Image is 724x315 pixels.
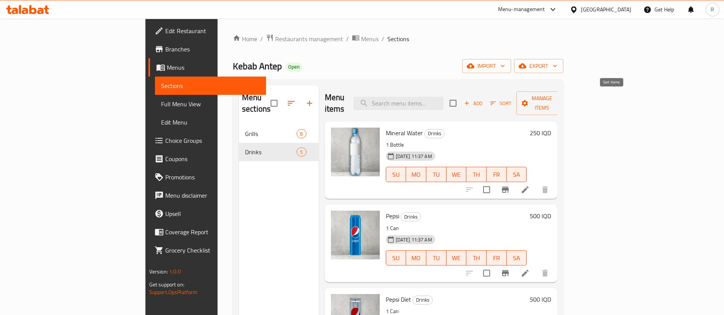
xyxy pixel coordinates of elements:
[386,210,399,222] span: Pepsi
[148,241,266,259] a: Grocery Checklist
[155,77,266,95] a: Sections
[466,167,487,182] button: TH
[382,34,384,43] li: /
[266,95,282,111] span: Select all sections
[711,5,714,14] span: R
[520,61,557,71] span: export
[149,267,168,277] span: Version:
[148,205,266,223] a: Upsell
[165,191,260,200] span: Menu disclaimer
[155,95,266,113] a: Full Menu View
[468,61,505,71] span: import
[425,129,444,138] span: Drinks
[148,40,266,58] a: Branches
[447,167,467,182] button: WE
[165,173,260,182] span: Promotions
[462,59,511,73] button: import
[409,169,423,180] span: MO
[487,167,507,182] button: FR
[167,63,260,72] span: Menus
[450,169,464,180] span: WE
[393,236,435,243] span: [DATE] 11:37 AM
[409,253,423,264] span: MO
[490,253,504,264] span: FR
[386,167,406,182] button: SU
[389,253,403,264] span: SU
[331,128,380,176] img: Mineral Water
[239,122,319,164] nav: Menu sections
[429,169,443,180] span: TU
[507,250,527,265] button: SA
[233,58,282,75] span: Kebab Antep
[352,34,379,44] a: Menus
[530,211,551,221] h6: 500 IQD
[233,34,563,44] nav: breadcrumb
[507,167,527,182] button: SA
[413,296,432,304] span: Drinks
[165,246,260,255] span: Grocery Checklist
[239,125,319,143] div: Grills8
[239,143,319,161] div: Drinks5
[490,99,511,108] span: Sort
[386,250,406,265] button: SU
[479,265,495,281] span: Select to update
[487,250,507,265] button: FR
[297,149,306,156] span: 5
[469,253,484,264] span: TH
[510,169,524,180] span: SA
[496,264,514,282] button: Branch-specific-item
[426,250,447,265] button: TU
[530,294,551,305] h6: 500 IQD
[148,58,266,77] a: Menus
[165,154,260,163] span: Coupons
[450,253,464,264] span: WE
[581,5,631,14] div: [GEOGRAPHIC_DATA]
[386,140,527,150] p: 1 Bottle
[466,250,487,265] button: TH
[361,34,379,43] span: Menus
[297,129,306,138] div: items
[282,94,300,112] span: Sort sections
[406,250,426,265] button: MO
[429,253,443,264] span: TU
[165,227,260,237] span: Coverage Report
[469,169,484,180] span: TH
[285,62,303,72] div: Open
[406,167,426,182] button: MO
[521,269,530,278] a: Edit menu item
[516,91,568,115] button: Manage items
[393,153,435,160] span: [DATE] 11:37 AM
[536,181,554,199] button: delete
[389,169,403,180] span: SU
[148,150,266,168] a: Coupons
[386,294,411,305] span: Pepsi Diet
[331,211,380,259] img: Pepsi
[275,34,343,43] span: Restaurants management
[148,22,266,40] a: Edit Restaurant
[245,147,297,157] span: Drinks
[148,223,266,241] a: Coverage Report
[413,296,433,305] div: Drinks
[463,99,484,108] span: Add
[300,94,319,112] button: Add section
[161,118,260,127] span: Edit Menu
[498,5,545,14] div: Menu-management
[165,136,260,145] span: Choice Groups
[426,167,447,182] button: TU
[424,129,445,138] div: Drinks
[148,186,266,205] a: Menu disclaimer
[161,81,260,90] span: Sections
[297,130,306,138] span: 8
[401,212,421,221] div: Drinks
[165,26,260,35] span: Edit Restaurant
[161,99,260,109] span: Full Menu View
[285,64,303,70] span: Open
[510,253,524,264] span: SA
[245,129,297,138] span: Grills
[386,224,527,233] p: 1 Can
[447,250,467,265] button: WE
[149,280,184,289] span: Get support on:
[148,168,266,186] a: Promotions
[536,264,554,282] button: delete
